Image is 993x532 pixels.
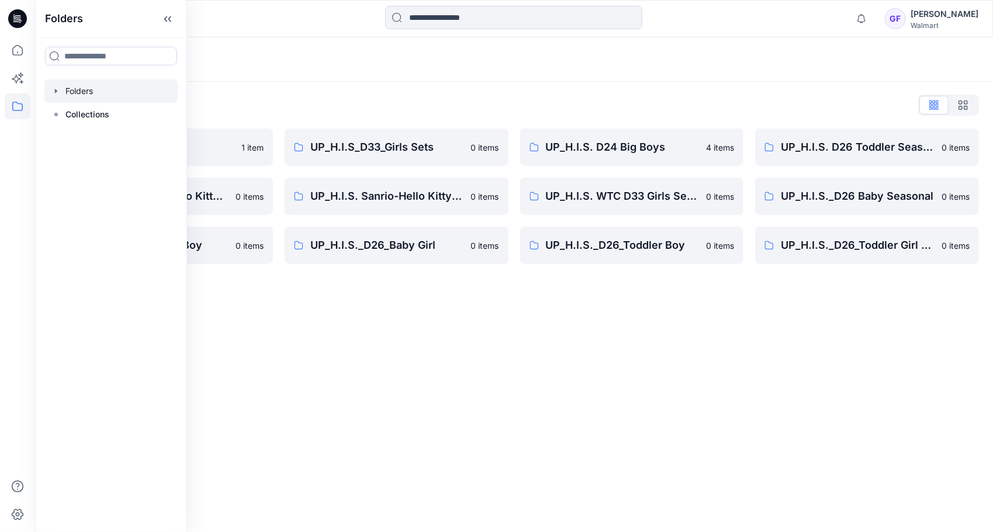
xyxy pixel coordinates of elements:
[285,227,508,264] a: UP_H.I.S._D26_Baby Girl0 items
[706,141,734,154] p: 4 items
[520,227,744,264] a: UP_H.I.S._D26_Toddler Boy0 items
[885,8,906,29] div: GF
[285,178,508,215] a: UP_H.I.S. Sanrio-Hello Kitty D26 Toddler Girls0 items
[310,139,464,155] p: UP_H.I.S_D33_Girls Sets
[471,141,499,154] p: 0 items
[310,188,464,204] p: UP_H.I.S. Sanrio-Hello Kitty D26 Toddler Girls
[546,139,700,155] p: UP_H.I.S. D24 Big Boys
[781,237,935,253] p: UP_H.I.S._D26_Toddler Girl Sets & Dresses
[546,237,700,253] p: UP_H.I.S._D26_Toddler Boy
[942,190,970,203] p: 0 items
[755,128,979,166] a: UP_H.I.S. D26 Toddler Seasonal0 items
[706,239,734,252] p: 0 items
[781,139,935,155] p: UP_H.I.S. D26 Toddler Seasonal
[942,239,970,252] p: 0 items
[942,141,970,154] p: 0 items
[310,237,464,253] p: UP_H.I.S._D26_Baby Girl
[911,7,978,21] div: [PERSON_NAME]
[755,227,979,264] a: UP_H.I.S._D26_Toddler Girl Sets & Dresses0 items
[471,239,499,252] p: 0 items
[236,239,264,252] p: 0 items
[65,107,109,121] p: Collections
[781,188,935,204] p: UP_H.I.S._D26 Baby Seasonal
[520,128,744,166] a: UP_H.I.S. D24 Big Boys4 items
[755,178,979,215] a: UP_H.I.S._D26 Baby Seasonal0 items
[706,190,734,203] p: 0 items
[911,21,978,30] div: Walmart
[520,178,744,215] a: UP_H.I.S. WTC D33 Girls Seasonal0 items
[471,190,499,203] p: 0 items
[285,128,508,166] a: UP_H.I.S_D33_Girls Sets0 items
[236,190,264,203] p: 0 items
[546,188,700,204] p: UP_H.I.S. WTC D33 Girls Seasonal
[241,141,264,154] p: 1 item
